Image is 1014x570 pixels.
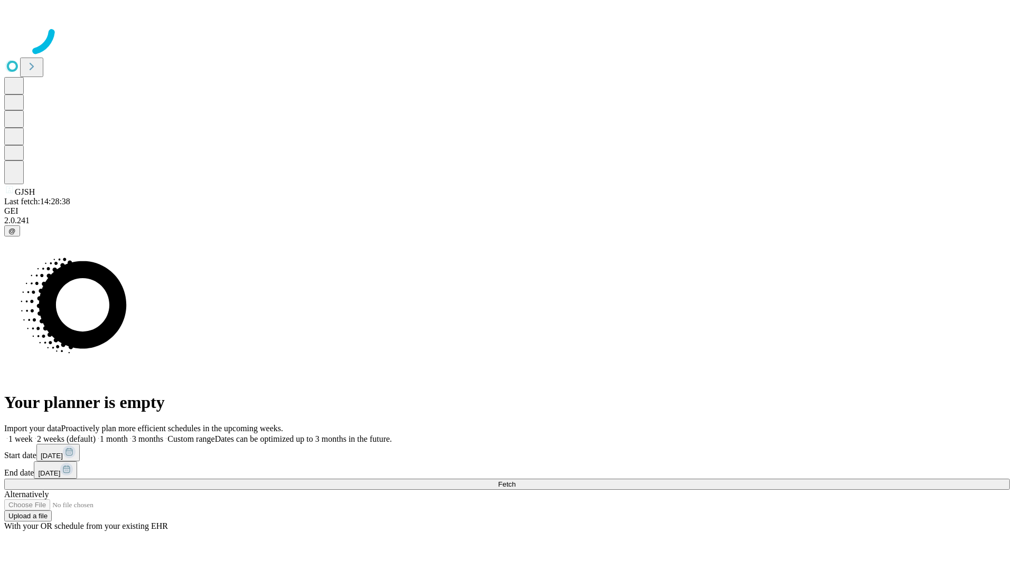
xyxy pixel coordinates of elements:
[34,461,77,479] button: [DATE]
[4,521,168,530] span: With your OR schedule from your existing EHR
[8,227,16,235] span: @
[4,444,1010,461] div: Start date
[4,216,1010,225] div: 2.0.241
[100,434,128,443] span: 1 month
[498,480,515,488] span: Fetch
[4,393,1010,412] h1: Your planner is empty
[61,424,283,433] span: Proactively plan more efficient schedules in the upcoming weeks.
[4,479,1010,490] button: Fetch
[215,434,392,443] span: Dates can be optimized up to 3 months in the future.
[4,424,61,433] span: Import your data
[4,461,1010,479] div: End date
[167,434,214,443] span: Custom range
[4,206,1010,216] div: GEI
[4,490,49,499] span: Alternatively
[8,434,33,443] span: 1 week
[132,434,163,443] span: 3 months
[4,197,70,206] span: Last fetch: 14:28:38
[41,452,63,460] span: [DATE]
[15,187,35,196] span: GJSH
[4,225,20,236] button: @
[4,510,52,521] button: Upload a file
[36,444,80,461] button: [DATE]
[38,469,60,477] span: [DATE]
[37,434,96,443] span: 2 weeks (default)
